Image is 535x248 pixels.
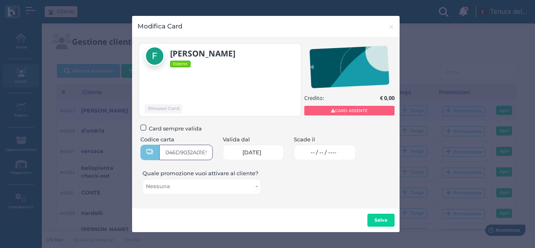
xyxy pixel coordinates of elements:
label: Valida dal [223,136,250,143]
button: Rimuovi Card [145,104,182,113]
b: Salva [374,217,387,223]
h5: Credito: [304,95,324,101]
img: franceschelli [145,46,165,66]
b: € 0,00 [380,94,395,102]
span: Assistenza [25,7,55,13]
button: Nessuna [143,179,261,194]
span: × [388,21,395,32]
span: -- / -- / ---- [311,149,336,156]
span: CARD ASSENTE [304,106,395,115]
h4: Modifica Card [138,21,182,31]
b: [PERSON_NAME] [170,48,235,59]
span: Card sempre valida [149,125,202,133]
label: Quale promozione vuoi attivare al cliente? [143,169,258,177]
span: Esterno [170,61,191,67]
input: Codice card [159,145,213,160]
button: Salva [367,214,395,227]
span: [DATE] [242,149,261,156]
label: Codice carta [140,136,174,143]
a: [PERSON_NAME] Esterno [145,46,261,67]
span: Nessuna [146,183,255,190]
label: Scade il [294,136,315,143]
